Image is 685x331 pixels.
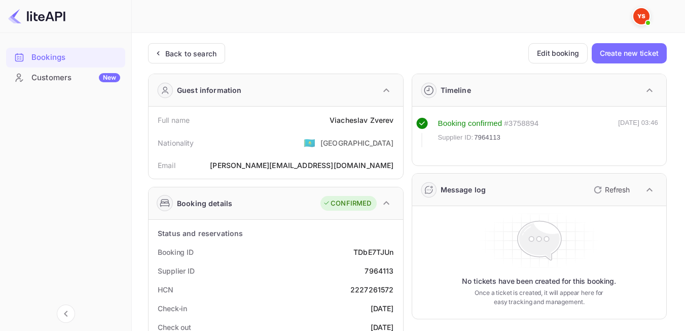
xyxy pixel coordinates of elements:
div: [DATE] [371,303,394,314]
div: Check-in [158,303,187,314]
span: United States [304,134,315,152]
div: Bookings [6,48,125,68]
p: No tickets have been created for this booking. [462,276,616,286]
div: Supplier ID [158,266,195,276]
div: 2227261572 [350,284,394,295]
div: Booking confirmed [438,118,502,129]
img: LiteAPI logo [8,8,65,24]
span: 7964113 [474,133,500,143]
div: Booking ID [158,247,194,257]
span: Supplier ID: [438,133,474,143]
button: Create new ticket [592,43,667,63]
div: Viacheslav Zverev [330,115,394,125]
div: Full name [158,115,190,125]
button: Edit booking [528,43,588,63]
div: Bookings [31,52,120,63]
div: [PERSON_NAME][EMAIL_ADDRESS][DOMAIN_NAME] [210,160,393,171]
div: Message log [441,184,486,195]
div: CONFIRMED [323,198,371,209]
div: Status and reservations [158,228,243,239]
div: [GEOGRAPHIC_DATA] [320,138,394,148]
p: Once a ticket is created, it will appear here for easy tracking and management. [472,288,607,307]
div: Timeline [441,85,471,95]
div: TDbE7TJUn [353,247,393,257]
div: # 3758894 [504,118,538,129]
a: Bookings [6,48,125,67]
div: 7964113 [365,266,393,276]
div: Booking details [177,198,232,209]
div: HCN [158,284,173,295]
div: Customers [31,72,120,84]
div: [DATE] 03:46 [618,118,658,147]
div: New [99,73,120,82]
button: Collapse navigation [57,305,75,323]
button: Refresh [588,182,634,198]
div: Guest information [177,85,242,95]
img: Yandex Support [633,8,650,24]
div: Email [158,160,175,171]
a: CustomersNew [6,68,125,87]
div: CustomersNew [6,68,125,88]
div: Nationality [158,138,194,148]
p: Refresh [605,184,630,195]
div: Back to search [165,48,217,59]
